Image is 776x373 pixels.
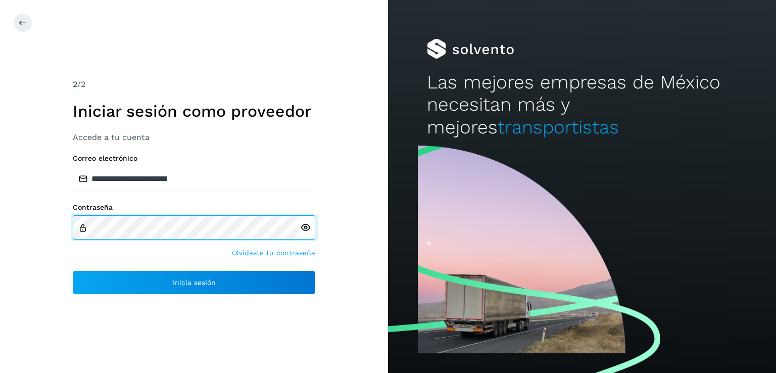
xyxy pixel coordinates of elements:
h2: Las mejores empresas de México necesitan más y mejores [427,71,737,138]
span: transportistas [498,116,619,138]
button: Inicia sesión [73,270,315,295]
span: Inicia sesión [173,279,216,286]
label: Contraseña [73,203,315,212]
a: Olvidaste tu contraseña [232,248,315,258]
h3: Accede a tu cuenta [73,132,315,142]
h1: Iniciar sesión como proveedor [73,102,315,121]
span: 2 [73,79,77,89]
label: Correo electrónico [73,154,315,163]
div: /2 [73,78,315,90]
